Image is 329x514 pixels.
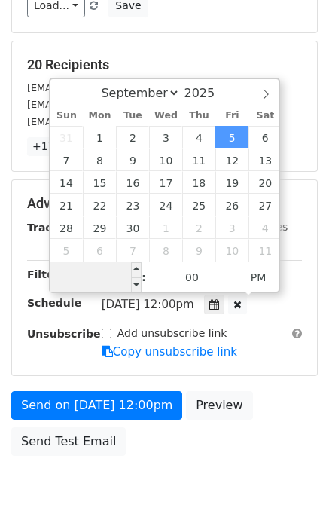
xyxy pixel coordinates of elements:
[146,262,238,292] input: Minute
[116,111,149,121] span: Tue
[27,82,195,93] small: [EMAIL_ADDRESS][DOMAIN_NAME]
[27,297,81,309] strong: Schedule
[182,194,215,216] span: September 25, 2025
[116,171,149,194] span: September 16, 2025
[116,216,149,239] span: September 30, 2025
[117,326,227,341] label: Add unsubscribe link
[116,239,149,262] span: October 7, 2025
[149,111,182,121] span: Wed
[50,262,142,292] input: Hour
[248,171,282,194] span: September 20, 2025
[238,262,279,292] span: Click to toggle
[248,194,282,216] span: September 27, 2025
[149,148,182,171] span: September 10, 2025
[182,148,215,171] span: September 11, 2025
[182,171,215,194] span: September 18, 2025
[142,262,146,292] span: :
[149,171,182,194] span: September 17, 2025
[83,239,116,262] span: October 6, 2025
[83,148,116,171] span: September 8, 2025
[83,111,116,121] span: Mon
[254,442,329,514] iframe: Chat Widget
[248,148,282,171] span: September 13, 2025
[27,222,78,234] strong: Tracking
[83,216,116,239] span: September 29, 2025
[186,391,252,420] a: Preview
[102,298,194,311] span: [DATE] 12:00pm
[27,328,101,340] strong: Unsubscribe
[116,194,149,216] span: September 23, 2025
[149,194,182,216] span: September 24, 2025
[149,126,182,148] span: September 3, 2025
[50,194,84,216] span: September 21, 2025
[83,194,116,216] span: September 22, 2025
[248,239,282,262] span: October 11, 2025
[27,99,195,110] small: [EMAIL_ADDRESS][DOMAIN_NAME]
[215,171,248,194] span: September 19, 2025
[248,126,282,148] span: September 6, 2025
[102,345,237,359] a: Copy unsubscribe link
[116,148,149,171] span: September 9, 2025
[27,137,90,156] a: +17 more
[215,111,248,121] span: Fri
[215,148,248,171] span: September 12, 2025
[11,427,126,456] a: Send Test Email
[248,111,282,121] span: Sat
[180,86,234,100] input: Year
[50,126,84,148] span: August 31, 2025
[27,116,195,127] small: [EMAIL_ADDRESS][DOMAIN_NAME]
[215,216,248,239] span: October 3, 2025
[215,239,248,262] span: October 10, 2025
[83,126,116,148] span: September 1, 2025
[27,57,302,73] h5: 20 Recipients
[248,216,282,239] span: October 4, 2025
[182,239,215,262] span: October 9, 2025
[215,194,248,216] span: September 26, 2025
[149,239,182,262] span: October 8, 2025
[83,171,116,194] span: September 15, 2025
[27,268,65,280] strong: Filters
[182,216,215,239] span: October 2, 2025
[27,195,302,212] h5: Advanced
[50,148,84,171] span: September 7, 2025
[50,171,84,194] span: September 14, 2025
[116,126,149,148] span: September 2, 2025
[50,111,84,121] span: Sun
[182,111,215,121] span: Thu
[11,391,182,420] a: Send on [DATE] 12:00pm
[182,126,215,148] span: September 4, 2025
[149,216,182,239] span: October 1, 2025
[50,239,84,262] span: October 5, 2025
[50,216,84,239] span: September 28, 2025
[215,126,248,148] span: September 5, 2025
